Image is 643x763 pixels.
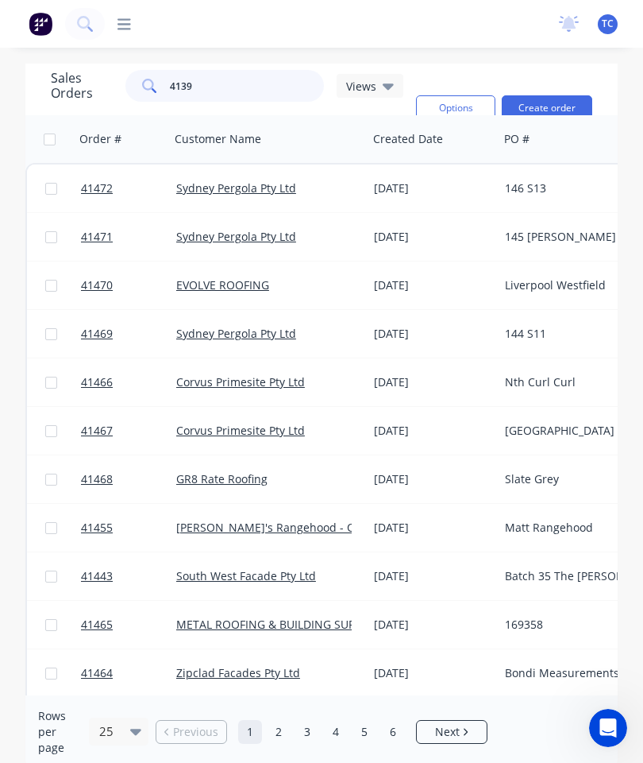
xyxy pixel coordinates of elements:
[81,455,176,503] a: 41468
[81,261,176,309] a: 41470
[176,374,305,389] a: Corvus Primesite Pty Ltd
[176,229,296,244] a: Sydney Pergola Pty Ltd
[417,724,487,740] a: Next page
[416,95,495,121] button: Options
[374,617,492,633] div: [DATE]
[502,95,592,121] button: Create order
[374,520,492,536] div: [DATE]
[81,471,113,487] span: 41468
[175,131,261,147] div: Customer Name
[81,229,113,245] span: 41471
[81,180,113,196] span: 41472
[81,310,176,358] a: 41469
[374,180,492,196] div: [DATE]
[81,665,113,681] span: 41464
[81,213,176,261] a: 41471
[81,504,176,552] a: 41455
[51,71,113,101] h1: Sales Orders
[346,78,376,95] span: Views
[38,708,82,756] span: Rows per page
[602,17,614,31] span: TC
[176,180,296,196] a: Sydney Pergola Pty Ltd
[81,617,113,633] span: 41465
[176,277,269,292] a: EVOLVE ROOFING
[149,720,494,744] ul: Pagination
[81,407,176,455] a: 41467
[374,277,492,293] div: [DATE]
[324,720,348,744] a: Page 4
[374,665,492,681] div: [DATE]
[81,520,113,536] span: 41455
[381,720,405,744] a: Page 6
[81,649,176,697] a: 41464
[79,131,121,147] div: Order #
[170,70,325,102] input: Search...
[81,165,176,212] a: 41472
[176,617,428,632] a: METAL ROOFING & BUILDING SUPPLIES PTY LTD
[374,326,492,342] div: [DATE]
[435,724,460,740] span: Next
[81,374,113,390] span: 41466
[374,423,492,439] div: [DATE]
[81,568,113,584] span: 41443
[173,724,218,740] span: Previous
[295,720,319,744] a: Page 3
[81,601,176,649] a: 41465
[267,720,291,744] a: Page 2
[81,552,176,600] a: 41443
[238,720,262,744] a: Page 1 is your current page
[374,229,492,245] div: [DATE]
[176,520,404,535] a: [PERSON_NAME]'s Rangehood - CASH SALE
[156,724,226,740] a: Previous page
[176,326,296,341] a: Sydney Pergola Pty Ltd
[81,326,113,342] span: 41469
[374,568,492,584] div: [DATE]
[81,277,113,293] span: 41470
[373,131,443,147] div: Created Date
[81,423,113,439] span: 41467
[176,471,268,486] a: GR8 Rate Roofing
[352,720,376,744] a: Page 5
[589,709,627,747] iframe: Intercom live chat
[29,12,52,36] img: Factory
[374,374,492,390] div: [DATE]
[374,471,492,487] div: [DATE]
[176,423,305,438] a: Corvus Primesite Pty Ltd
[504,131,529,147] div: PO #
[176,665,300,680] a: Zipclad Facades Pty Ltd
[176,568,316,583] a: South West Facade Pty Ltd
[81,358,176,406] a: 41466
